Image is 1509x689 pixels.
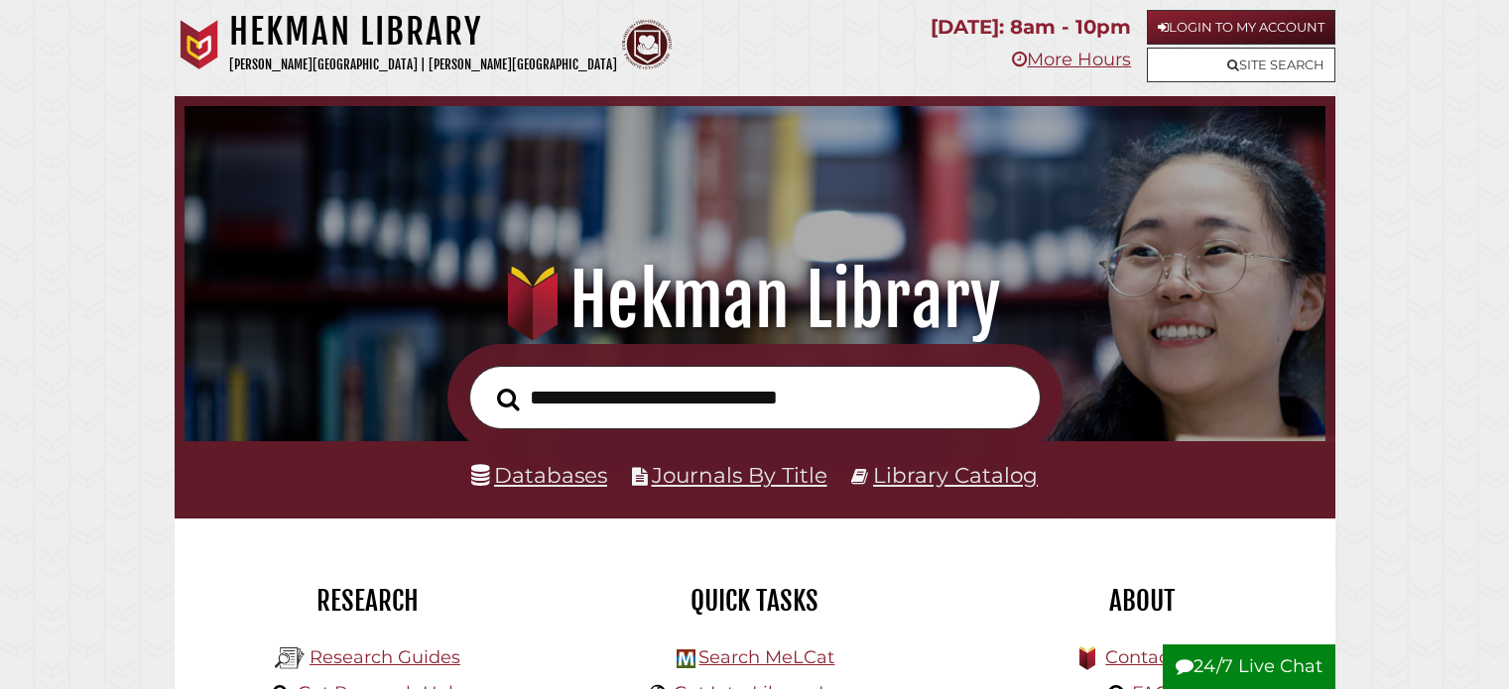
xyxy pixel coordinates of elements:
[229,54,617,76] p: [PERSON_NAME][GEOGRAPHIC_DATA] | [PERSON_NAME][GEOGRAPHIC_DATA]
[652,462,827,488] a: Journals By Title
[471,462,607,488] a: Databases
[229,10,617,54] h1: Hekman Library
[497,387,520,410] i: Search
[1147,10,1335,45] a: Login to My Account
[698,646,834,668] a: Search MeLCat
[576,584,934,618] h2: Quick Tasks
[1012,49,1131,70] a: More Hours
[1147,48,1335,82] a: Site Search
[873,462,1038,488] a: Library Catalog
[1105,646,1203,668] a: Contact Us
[310,646,460,668] a: Research Guides
[931,10,1131,45] p: [DATE]: 8am - 10pm
[963,584,1320,618] h2: About
[622,20,672,69] img: Calvin Theological Seminary
[189,584,547,618] h2: Research
[275,643,305,673] img: Hekman Library Logo
[677,649,695,668] img: Hekman Library Logo
[487,382,530,416] button: Search
[175,20,224,69] img: Calvin University
[206,257,1302,344] h1: Hekman Library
